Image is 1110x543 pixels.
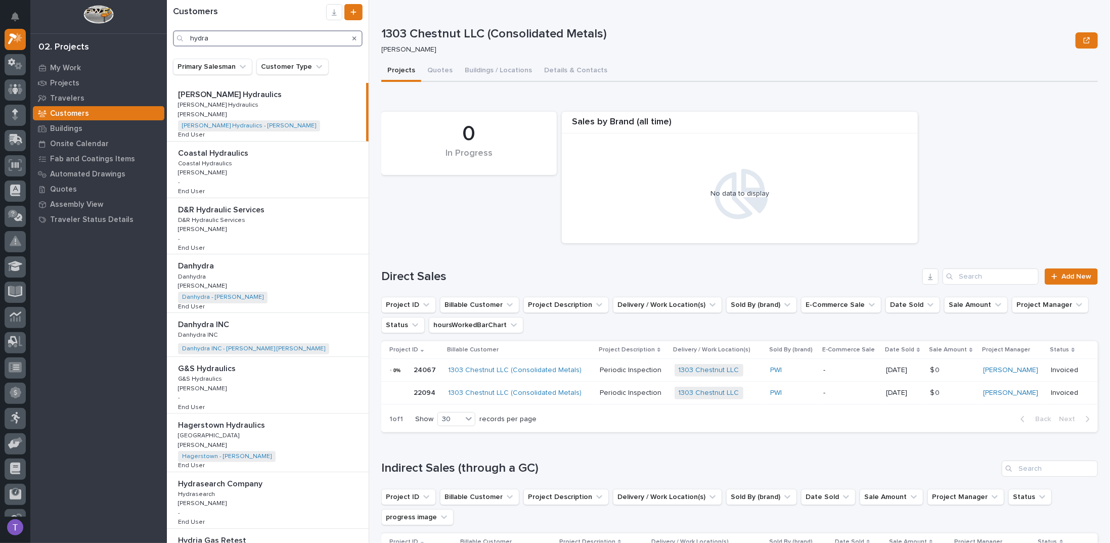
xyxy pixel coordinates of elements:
input: Search [1002,461,1098,477]
a: G&S HydraulicsG&S Hydraulics G&S HydraulicsG&S Hydraulics [PERSON_NAME][PERSON_NAME] -End UserEnd... [167,357,369,414]
p: Onsite Calendar [50,140,109,149]
button: Date Sold [801,489,856,505]
a: 1303 Chestnut LLC (Consolidated Metals) [448,366,582,375]
p: 1303 Chestnut LLC (Consolidated Metals) [381,27,1072,41]
button: Projects [381,61,421,82]
p: End User [178,243,207,252]
p: End User [178,129,207,139]
p: [PERSON_NAME] Hydraulics [178,88,284,100]
button: Status [1008,489,1052,505]
a: Hagerstown HydraulicsHagerstown Hydraulics [GEOGRAPHIC_DATA][GEOGRAPHIC_DATA] [PERSON_NAME][PERSO... [167,414,369,472]
p: Invoiced [1051,366,1082,375]
p: Projects [50,79,79,88]
span: Next [1059,415,1081,424]
a: Danhydra INC - [PERSON_NAME] [PERSON_NAME] [182,345,325,352]
p: records per page [479,415,537,424]
a: DanhydraDanhydra DanhydraDanhydra [PERSON_NAME][PERSON_NAME] Danhydra - [PERSON_NAME] End UserEnd... [167,254,369,313]
p: [GEOGRAPHIC_DATA] [178,430,241,439]
a: [PERSON_NAME] [983,366,1038,375]
input: Search [943,268,1039,285]
p: Danhydra [178,271,208,281]
button: Sale Amount [944,297,1008,313]
p: [PERSON_NAME] Hydraulics [178,100,260,109]
a: 1303 Chestnut LLC [679,389,739,397]
p: Sale Amount [929,344,967,355]
button: progress image [381,509,454,525]
a: Fab and Coatings Items [30,151,167,166]
a: Coastal HydraulicsCoastal Hydraulics Coastal HydraulicsCoastal Hydraulics [PERSON_NAME][PERSON_NA... [167,142,369,198]
p: $ 0 [930,387,942,397]
p: Date Sold [885,344,914,355]
a: Traveler Status Details [30,212,167,227]
p: Invoiced [1051,389,1082,397]
p: Billable Customer [447,344,499,355]
button: E-Commerce Sale [801,297,881,313]
p: Hydrasearch [178,489,217,498]
button: Primary Salesman [173,59,252,75]
p: Buildings [50,124,82,133]
p: - [178,236,180,243]
p: G&S Hydraulics [178,362,238,374]
p: 1 of 1 [381,407,411,432]
a: Projects [30,75,167,91]
img: Workspace Logo [83,5,113,24]
a: Danhydra - [PERSON_NAME] [182,294,263,301]
a: Customers [30,106,167,121]
p: Periodic Inspection [600,364,663,375]
p: D&R Hydraulic Services [178,215,247,224]
p: Traveler Status Details [50,215,134,224]
a: D&R Hydraulic ServicesD&R Hydraulic Services D&R Hydraulic ServicesD&R Hydraulic Services [PERSON... [167,198,369,255]
p: Periodic Inspection [600,387,663,397]
h1: Direct Sales [381,269,918,284]
button: Project ID [381,489,436,505]
button: Project Description [523,297,609,313]
button: Quotes [421,61,459,82]
p: [PERSON_NAME] [178,440,229,449]
button: Project ID [381,297,436,313]
p: Hagerstown Hydraulics [178,419,267,430]
p: [PERSON_NAME] [178,281,229,290]
p: [PERSON_NAME] [178,498,229,507]
p: [DATE] [886,389,922,397]
span: Add New [1061,273,1091,280]
a: Danhydra INCDanhydra INC Danhydra INCDanhydra INC Danhydra INC - [PERSON_NAME] [PERSON_NAME] [167,313,369,357]
p: [DATE] [886,366,922,375]
p: Project Manager [982,344,1030,355]
p: End User [178,301,207,310]
button: Sold By (brand) [726,489,797,505]
button: Buildings / Locations [459,61,538,82]
a: Hagerstown - [PERSON_NAME] [182,453,272,460]
div: Search [173,30,363,47]
p: Coastal Hydraulics [178,158,234,167]
p: Hydrasearch Company [178,477,264,489]
button: Billable Customer [440,297,519,313]
p: Fab and Coatings Items [50,155,135,164]
button: Project Manager [1012,297,1089,313]
p: [PERSON_NAME] [178,109,229,118]
a: 1303 Chestnut LLC [679,366,739,375]
p: - [178,394,180,401]
p: Sold By (brand) [769,344,813,355]
button: users-avatar [5,517,26,538]
button: Next [1055,415,1098,424]
p: E-Commerce Sale [822,344,875,355]
a: PWI [770,366,782,375]
div: 0 [398,121,540,147]
p: - [823,366,878,375]
button: Date Sold [885,297,940,313]
a: [PERSON_NAME] [983,389,1038,397]
p: 22094 [414,387,437,397]
a: Automated Drawings [30,166,167,182]
a: Travelers [30,91,167,106]
p: Quotes [50,185,77,194]
a: PWI [770,389,782,397]
p: Assembly View [50,200,103,209]
button: Notifications [5,6,26,27]
div: Notifications [13,12,26,28]
p: Travelers [50,94,84,103]
a: Hydrasearch CompanyHydrasearch Company HydrasearchHydrasearch [PERSON_NAME][PERSON_NAME] -End Use... [167,472,369,529]
a: 1303 Chestnut LLC (Consolidated Metals) [448,389,582,397]
a: My Work [30,60,167,75]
